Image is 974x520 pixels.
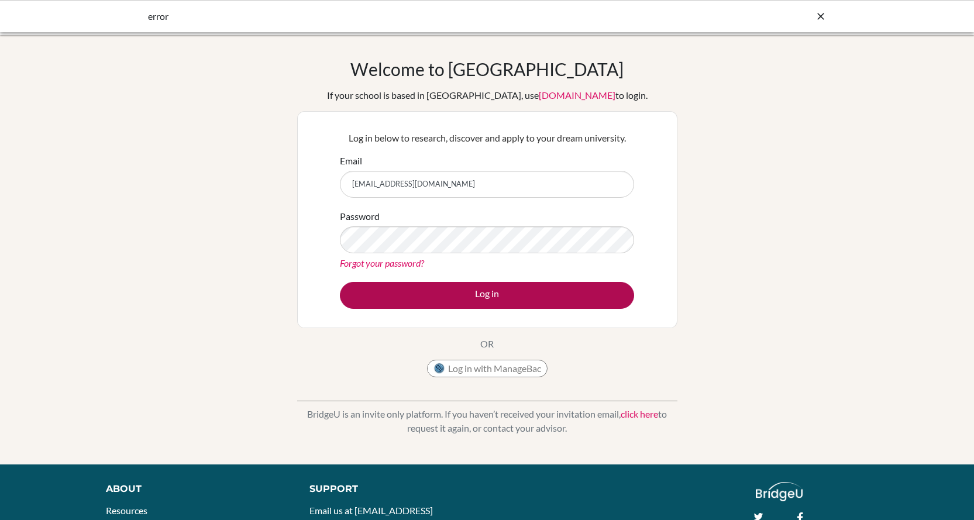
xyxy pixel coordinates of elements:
p: Log in below to research, discover and apply to your dream university. [340,131,634,145]
p: OR [480,337,494,351]
label: Email [340,154,362,168]
h1: Welcome to [GEOGRAPHIC_DATA] [350,58,624,80]
div: If your school is based in [GEOGRAPHIC_DATA], use to login. [327,88,648,102]
img: logo_white@2x-f4f0deed5e89b7ecb1c2cc34c3e3d731f90f0f143d5ea2071677605dd97b5244.png [756,482,803,501]
button: Log in [340,282,634,309]
a: [DOMAIN_NAME] [539,89,615,101]
p: BridgeU is an invite only platform. If you haven’t received your invitation email, to request it ... [297,407,677,435]
div: Support [309,482,474,496]
a: click here [621,408,658,419]
div: About [106,482,283,496]
a: Resources [106,505,147,516]
div: error [148,9,651,23]
label: Password [340,209,380,223]
a: Forgot your password? [340,257,424,268]
button: Log in with ManageBac [427,360,548,377]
